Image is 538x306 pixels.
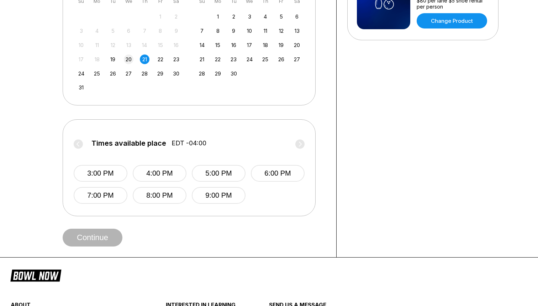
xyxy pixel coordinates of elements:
div: Choose Monday, September 15th, 2025 [213,40,223,50]
div: Choose Thursday, September 11th, 2025 [260,26,270,36]
a: Change Product [417,13,487,28]
div: Not available Monday, August 4th, 2025 [92,26,102,36]
div: Choose Sunday, September 7th, 2025 [197,26,207,36]
button: 4:00 PM [133,165,186,182]
div: month 2025-08 [75,11,182,93]
div: Not available Saturday, August 9th, 2025 [172,26,181,36]
span: EDT -04:00 [172,139,206,147]
div: Choose Thursday, September 4th, 2025 [260,12,270,21]
div: Not available Saturday, August 16th, 2025 [172,40,181,50]
div: month 2025-09 [196,11,303,78]
div: Choose Monday, August 25th, 2025 [92,69,102,78]
div: Choose Thursday, August 28th, 2025 [140,69,149,78]
div: Choose Wednesday, September 10th, 2025 [245,26,254,36]
div: Choose Wednesday, August 20th, 2025 [124,55,133,64]
div: Choose Thursday, August 21st, 2025 [140,55,149,64]
div: Not available Tuesday, August 12th, 2025 [108,40,118,50]
div: Not available Tuesday, August 5th, 2025 [108,26,118,36]
button: 7:00 PM [74,187,127,204]
button: 6:00 PM [251,165,305,182]
div: Choose Friday, August 29th, 2025 [155,69,165,78]
div: Choose Tuesday, September 23rd, 2025 [229,55,238,64]
button: 8:00 PM [133,187,186,204]
div: Choose Thursday, September 18th, 2025 [260,40,270,50]
div: Choose Sunday, September 14th, 2025 [197,40,207,50]
div: Choose Tuesday, August 19th, 2025 [108,55,118,64]
div: Choose Sunday, September 28th, 2025 [197,69,207,78]
div: Not available Friday, August 15th, 2025 [155,40,165,50]
div: Not available Friday, August 8th, 2025 [155,26,165,36]
div: Choose Monday, September 1st, 2025 [213,12,223,21]
div: Choose Tuesday, September 30th, 2025 [229,69,238,78]
div: Choose Friday, August 22nd, 2025 [155,55,165,64]
div: Choose Saturday, September 6th, 2025 [292,12,302,21]
div: Not available Thursday, August 7th, 2025 [140,26,149,36]
button: 9:00 PM [192,187,246,204]
div: Choose Friday, September 19th, 2025 [276,40,286,50]
div: Choose Tuesday, September 2nd, 2025 [229,12,238,21]
div: Choose Sunday, September 21st, 2025 [197,55,207,64]
div: Not available Sunday, August 3rd, 2025 [77,26,86,36]
button: 5:00 PM [192,165,246,182]
div: Choose Friday, September 12th, 2025 [276,26,286,36]
div: Choose Sunday, August 31st, 2025 [77,83,86,92]
button: 3:00 PM [74,165,127,182]
div: Not available Sunday, August 17th, 2025 [77,55,86,64]
div: Choose Monday, September 22nd, 2025 [213,55,223,64]
div: Not available Sunday, August 10th, 2025 [77,40,86,50]
div: Choose Saturday, September 13th, 2025 [292,26,302,36]
div: Choose Wednesday, September 17th, 2025 [245,40,254,50]
div: Choose Wednesday, August 27th, 2025 [124,69,133,78]
div: Choose Monday, September 29th, 2025 [213,69,223,78]
div: Choose Sunday, August 24th, 2025 [77,69,86,78]
div: Choose Saturday, August 23rd, 2025 [172,55,181,64]
div: Choose Friday, September 5th, 2025 [276,12,286,21]
div: Not available Thursday, August 14th, 2025 [140,40,149,50]
div: Choose Tuesday, August 26th, 2025 [108,69,118,78]
div: Choose Saturday, September 20th, 2025 [292,40,302,50]
span: Times available place [91,139,166,147]
div: Choose Wednesday, September 3rd, 2025 [245,12,254,21]
div: Choose Tuesday, September 16th, 2025 [229,40,238,50]
div: Choose Tuesday, September 9th, 2025 [229,26,238,36]
div: Choose Thursday, September 25th, 2025 [260,55,270,64]
div: Not available Friday, August 1st, 2025 [155,12,165,21]
div: Not available Wednesday, August 13th, 2025 [124,40,133,50]
div: Choose Saturday, September 27th, 2025 [292,55,302,64]
div: Choose Monday, September 8th, 2025 [213,26,223,36]
div: Choose Friday, September 26th, 2025 [276,55,286,64]
div: Not available Wednesday, August 6th, 2025 [124,26,133,36]
div: Choose Saturday, August 30th, 2025 [172,69,181,78]
div: Not available Saturday, August 2nd, 2025 [172,12,181,21]
div: Not available Monday, August 18th, 2025 [92,55,102,64]
div: Not available Monday, August 11th, 2025 [92,40,102,50]
div: Choose Wednesday, September 24th, 2025 [245,55,254,64]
